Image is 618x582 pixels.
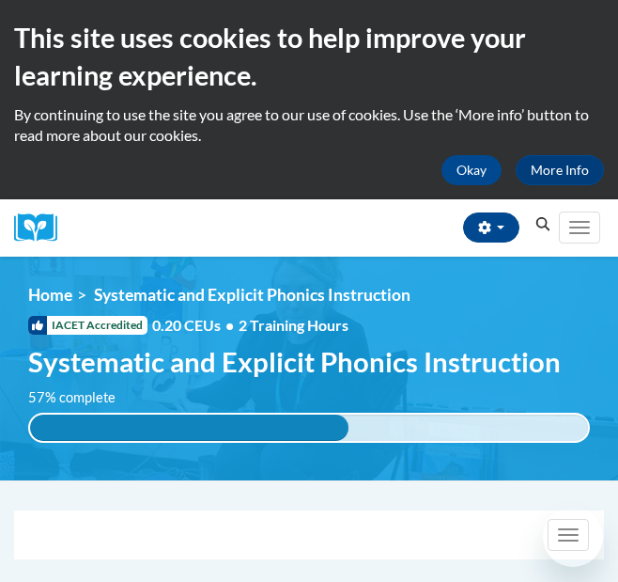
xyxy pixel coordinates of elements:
a: Home [28,285,72,305]
p: By continuing to use the site you agree to our use of cookies. Use the ‘More info’ button to read... [14,104,604,146]
span: • [225,316,234,334]
img: Logo brand [14,213,70,243]
iframe: Button to launch messaging window [543,507,603,567]
button: Account Settings [463,212,519,243]
a: Cox Campus [14,213,70,243]
div: Main menu [557,199,604,257]
button: Okay [441,155,502,185]
span: Systematic and Explicit Phonics Instruction [94,285,410,305]
button: Search [529,213,557,236]
span: 2 Training Hours [239,316,348,334]
span: 0.20 CEUs [152,315,239,336]
label: 57% complete [28,387,136,408]
div: 57% complete [30,415,348,441]
h2: This site uses cookies to help improve your learning experience. [14,19,604,95]
span: IACET Accredited [28,316,147,335]
a: More Info [516,155,604,185]
span: Systematic and Explicit Phonics Instruction [28,345,561,378]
